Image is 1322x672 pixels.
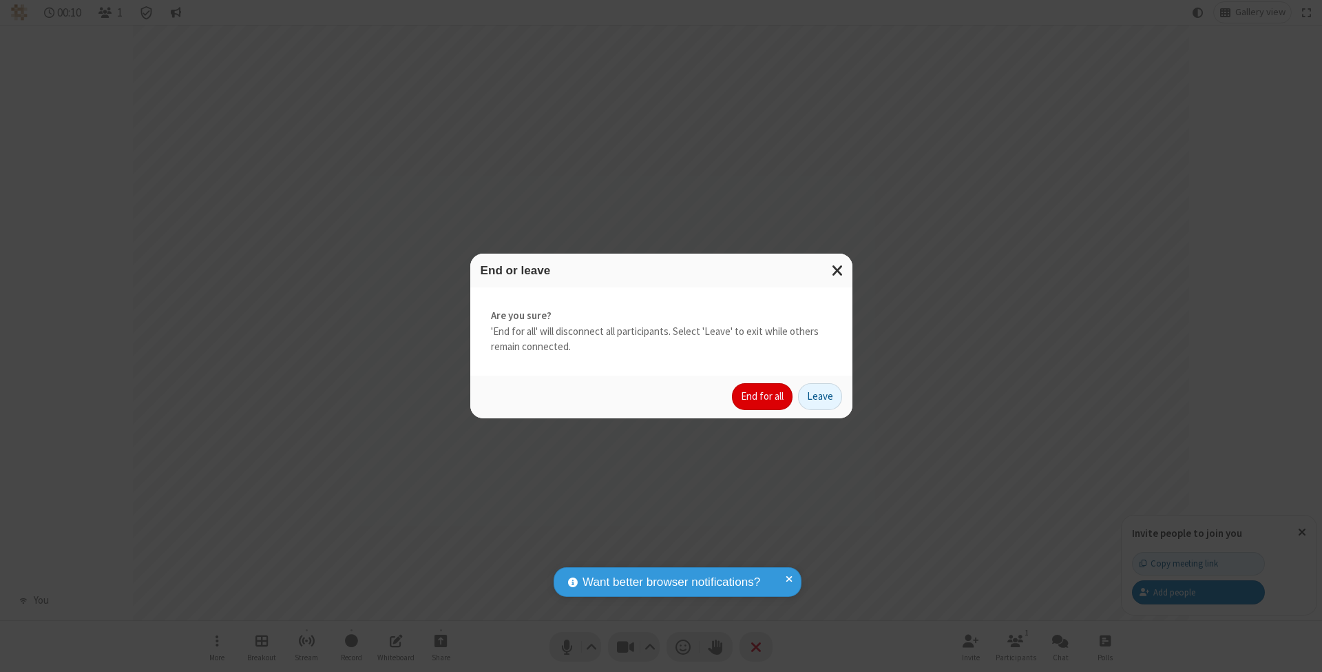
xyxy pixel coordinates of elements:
strong: Are you sure? [491,308,832,324]
span: Want better browser notifications? [583,573,760,591]
h3: End or leave [481,264,842,277]
div: 'End for all' will disconnect all participants. Select 'Leave' to exit while others remain connec... [470,287,852,376]
button: Leave [798,383,842,411]
button: Close modal [823,254,852,287]
button: End for all [732,383,793,411]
